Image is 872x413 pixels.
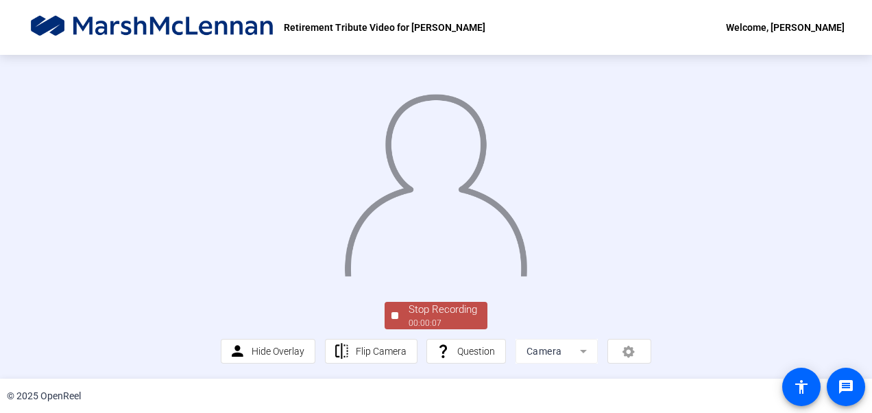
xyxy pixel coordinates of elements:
[27,14,277,41] img: OpenReel logo
[221,339,315,364] button: Hide Overlay
[457,346,495,357] span: Question
[426,339,506,364] button: Question
[325,339,417,364] button: Flip Camera
[333,343,350,360] mat-icon: flip
[385,302,487,330] button: Stop Recording00:00:07
[7,389,81,403] div: © 2025 OpenReel
[356,346,407,357] span: Flip Camera
[284,19,485,36] p: Retirement Tribute Video for [PERSON_NAME]
[838,379,854,395] mat-icon: message
[435,343,452,360] mat-icon: question_mark
[726,19,845,36] div: Welcome, [PERSON_NAME]
[252,346,304,357] span: Hide Overlay
[409,317,477,329] div: 00:00:07
[793,379,810,395] mat-icon: accessibility
[229,343,246,360] mat-icon: person
[409,302,477,318] div: Stop Recording
[343,83,529,276] img: overlay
